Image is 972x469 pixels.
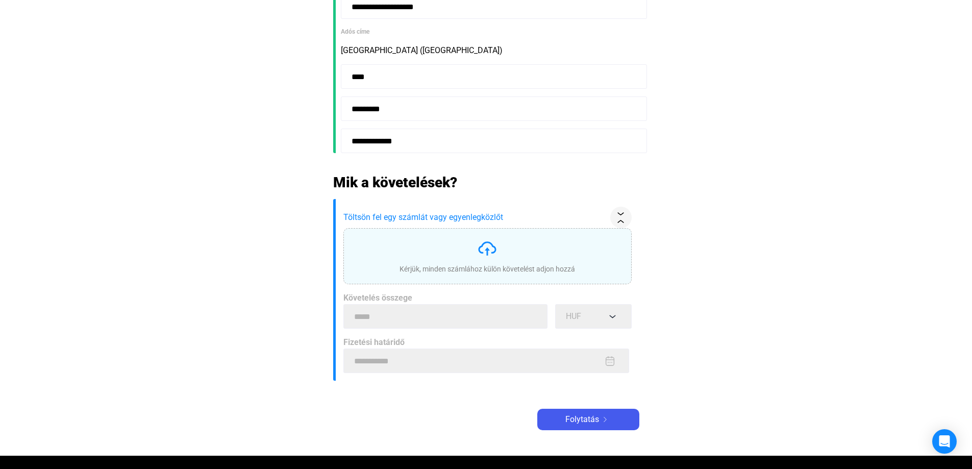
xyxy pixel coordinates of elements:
[343,211,606,224] span: Töltsön fel egy számlát vagy egyenlegközlőt
[610,207,632,228] button: collapse
[566,311,581,321] span: HUF
[932,429,957,454] div: Open Intercom Messenger
[341,27,639,37] div: Adós címe
[341,44,639,57] div: [GEOGRAPHIC_DATA] ([GEOGRAPHIC_DATA])
[537,409,639,430] button: Folytatásarrow-right-white
[605,356,615,366] img: disabled-calendar
[599,417,611,422] img: arrow-right-white
[604,355,616,367] button: disabled-calendar
[555,304,632,329] button: HUF
[477,238,497,259] img: upload-cloud
[615,212,626,223] img: collapse
[333,174,639,191] h2: Mik a követelések?
[343,337,405,347] span: Fizetési határidő
[343,293,412,303] span: Követelés összege
[400,264,575,274] div: Kérjük, minden számlához külön követelést adjon hozzá
[565,413,599,426] span: Folytatás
